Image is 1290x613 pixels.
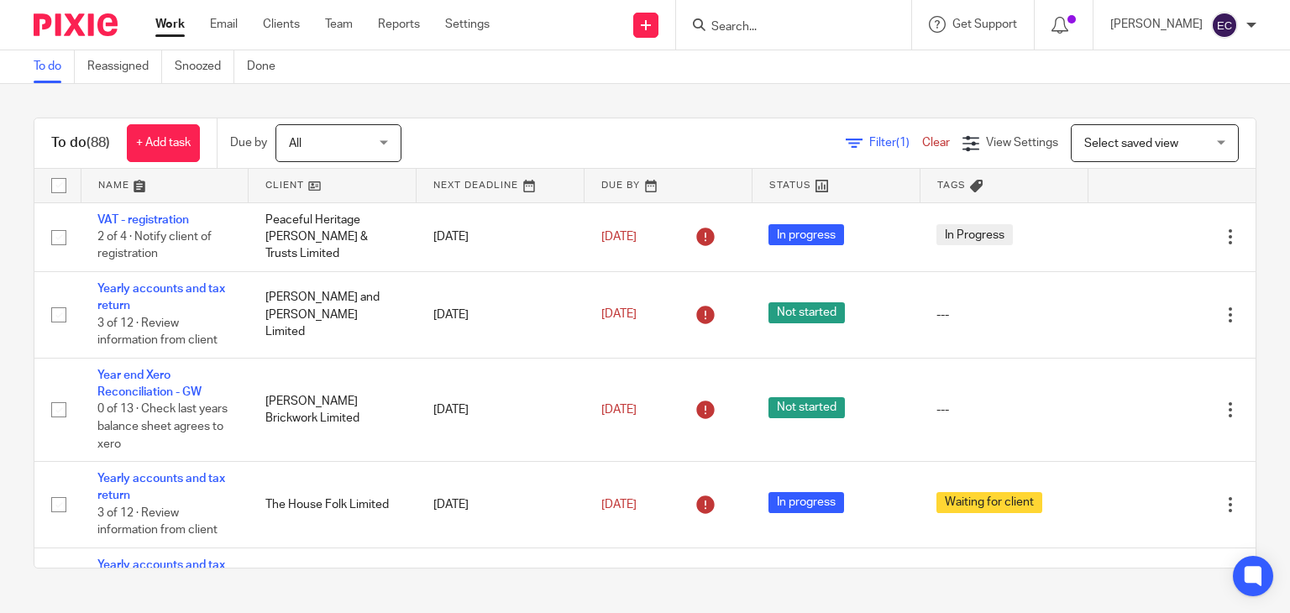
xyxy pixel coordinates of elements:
span: All [289,138,302,149]
span: (88) [87,136,110,149]
td: [DATE] [417,462,585,548]
span: [DATE] [601,499,637,511]
td: [DATE] [417,271,585,358]
a: Yearly accounts and tax return [97,283,225,312]
span: 2 of 4 · Notify client of registration [97,231,212,260]
span: Get Support [952,18,1017,30]
span: [DATE] [601,404,637,416]
div: --- [936,401,1071,418]
span: Tags [937,181,966,190]
a: Reassigned [87,50,162,83]
td: [DATE] [417,202,585,271]
img: Pixie [34,13,118,36]
span: Waiting for client [936,492,1042,513]
span: In progress [768,492,844,513]
td: [PERSON_NAME] Brickwork Limited [249,358,417,461]
a: Done [247,50,288,83]
span: Select saved view [1084,138,1178,149]
a: Reports [378,16,420,33]
a: Yearly accounts and tax return [97,559,225,588]
h1: To do [51,134,110,152]
div: --- [936,306,1071,323]
input: Search [710,20,861,35]
span: View Settings [986,137,1058,149]
td: [DATE] [417,358,585,461]
a: Year end Xero Reconciliation - GW [97,369,202,398]
span: 3 of 12 · Review information from client [97,507,218,537]
span: (1) [896,137,910,149]
span: Not started [768,397,845,418]
a: Clear [922,137,950,149]
a: Work [155,16,185,33]
span: 3 of 12 · Review information from client [97,317,218,347]
span: 0 of 13 · Check last years balance sheet agrees to xero [97,404,228,450]
span: In Progress [936,224,1013,245]
a: + Add task [127,124,200,162]
span: In progress [768,224,844,245]
p: Due by [230,134,267,151]
a: Settings [445,16,490,33]
img: svg%3E [1211,12,1238,39]
span: [DATE] [601,231,637,243]
span: Filter [869,137,922,149]
td: Peaceful Heritage [PERSON_NAME] & Trusts Limited [249,202,417,271]
p: [PERSON_NAME] [1110,16,1203,33]
a: Team [325,16,353,33]
a: Yearly accounts and tax return [97,473,225,501]
span: [DATE] [601,309,637,321]
a: VAT - registration [97,214,189,226]
a: Email [210,16,238,33]
a: Snoozed [175,50,234,83]
a: Clients [263,16,300,33]
td: [PERSON_NAME] and [PERSON_NAME] Limited [249,271,417,358]
td: The House Folk Limited [249,462,417,548]
span: Not started [768,302,845,323]
a: To do [34,50,75,83]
